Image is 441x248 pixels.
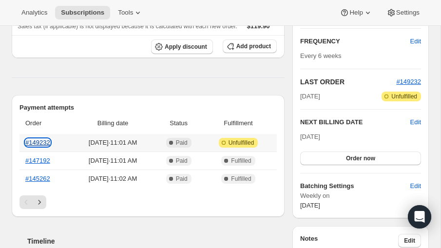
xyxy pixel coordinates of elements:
button: Next [33,195,46,209]
span: [DATE] [300,133,320,140]
span: Tools [118,9,133,17]
span: [DATE] · 11:01 AM [74,138,152,148]
a: #149232 [25,139,50,146]
div: Open Intercom Messenger [408,205,431,229]
a: #145262 [25,175,50,182]
nav: Pagination [19,195,277,209]
span: Status [157,118,200,128]
span: $119.90 [247,22,270,30]
span: Edit [410,37,421,46]
span: Apply discount [165,43,207,51]
button: Analytics [16,6,53,19]
h3: Notes [300,234,398,248]
span: Unfulfilled [391,93,417,100]
span: Order now [346,154,375,162]
span: [DATE] · 11:01 AM [74,156,152,166]
h2: FREQUENCY [300,37,410,46]
a: #149232 [396,78,421,85]
span: Paid [176,157,188,165]
button: Edit [410,117,421,127]
button: Tools [112,6,149,19]
button: Add product [223,39,277,53]
a: #147192 [25,157,50,164]
span: Fulfillment [206,118,271,128]
span: Analytics [21,9,47,17]
button: Help [334,6,378,19]
button: Apply discount [151,39,213,54]
span: Add product [236,42,271,50]
span: [DATE] · 11:02 AM [74,174,152,184]
h2: NEXT BILLING DATE [300,117,410,127]
h6: Batching Settings [300,181,410,191]
h2: Payment attempts [19,103,277,113]
button: Edit [404,178,427,194]
span: [DATE] [300,92,320,101]
h2: LAST ORDER [300,77,396,87]
span: [DATE] [300,202,320,209]
button: #149232 [396,77,421,87]
span: Subscriptions [61,9,104,17]
span: Help [349,9,363,17]
button: Order now [300,152,421,165]
span: Settings [396,9,420,17]
span: Every 6 weeks [300,52,342,59]
span: Billing date [74,118,152,128]
span: Paid [176,139,188,147]
span: Fulfilled [231,175,251,183]
button: Settings [381,6,425,19]
span: Edit [410,181,421,191]
span: Sales tax (if applicable) is not displayed because it is calculated with each new order. [18,23,237,30]
button: Subscriptions [55,6,110,19]
span: Weekly on [300,191,421,201]
button: Edit [398,234,421,248]
th: Order [19,113,71,134]
span: Edit [404,237,415,245]
h2: Timeline [27,236,285,246]
span: Unfulfilled [229,139,254,147]
span: Paid [176,175,188,183]
button: Edit [404,34,427,49]
span: Fulfilled [231,157,251,165]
